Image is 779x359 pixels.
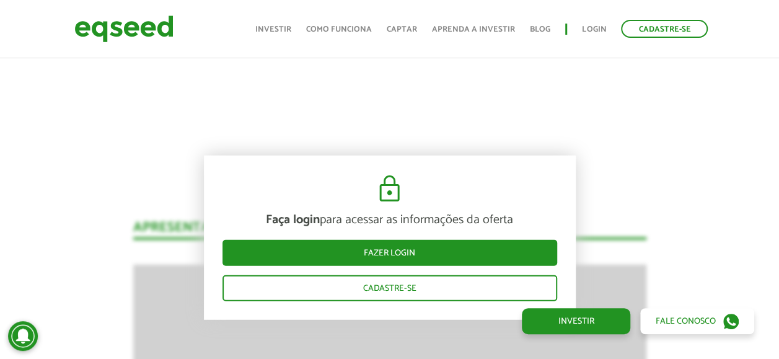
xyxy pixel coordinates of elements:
a: Cadastre-se [621,20,708,38]
a: Fazer login [222,239,557,265]
img: EqSeed [74,12,174,45]
a: Investir [255,25,291,33]
a: Como funciona [306,25,372,33]
a: Captar [387,25,417,33]
a: Cadastre-se [222,275,557,301]
strong: Faça login [266,209,320,229]
a: Login [582,25,606,33]
a: Aprenda a investir [432,25,515,33]
img: cadeado.svg [374,174,405,203]
a: Blog [530,25,550,33]
a: Investir [522,308,630,334]
p: para acessar as informações da oferta [222,212,557,227]
a: Fale conosco [640,308,754,334]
